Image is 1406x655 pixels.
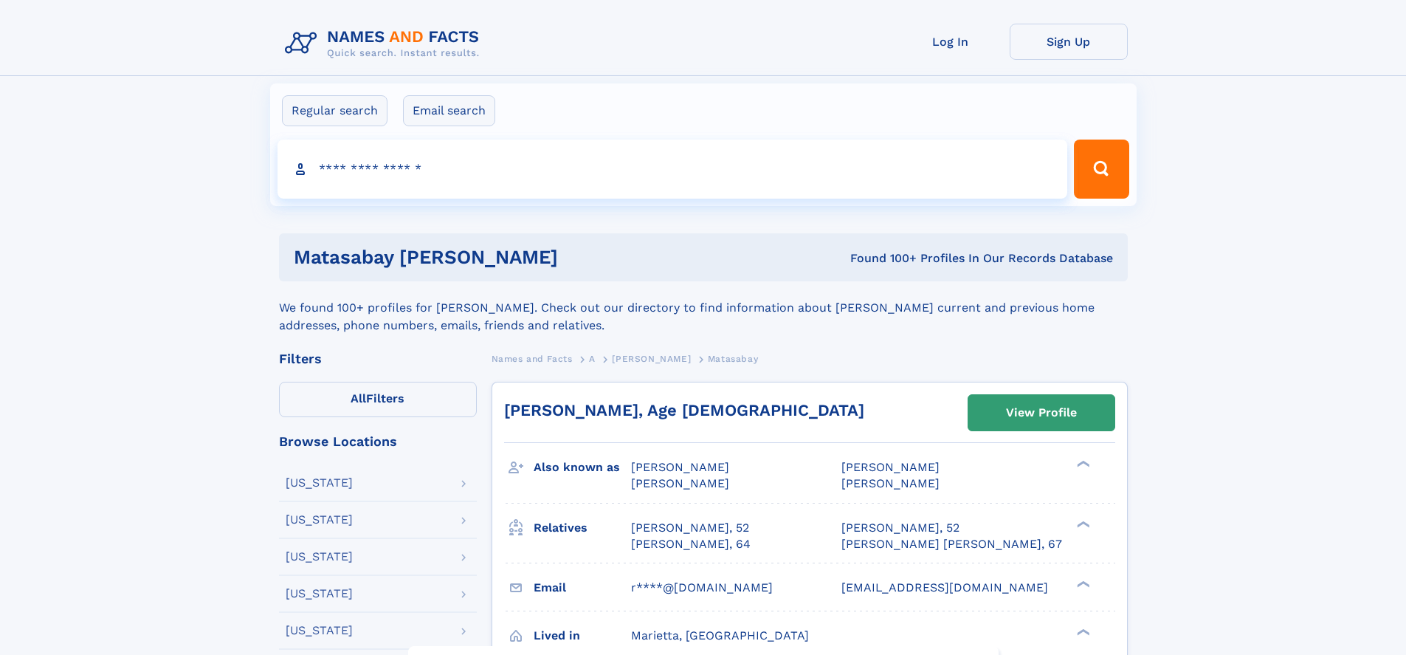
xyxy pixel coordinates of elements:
input: search input [278,140,1068,199]
div: ❯ [1073,459,1091,469]
span: [EMAIL_ADDRESS][DOMAIN_NAME] [841,580,1048,594]
div: Found 100+ Profiles In Our Records Database [704,250,1113,267]
span: Matasabay [708,354,758,364]
div: ❯ [1073,579,1091,589]
a: [PERSON_NAME], Age [DEMOGRAPHIC_DATA] [504,401,864,419]
a: [PERSON_NAME], 52 [631,520,749,536]
h3: Relatives [534,515,631,541]
a: View Profile [968,395,1114,431]
h1: matasabay [PERSON_NAME] [294,248,704,267]
span: [PERSON_NAME] [631,460,729,474]
span: [PERSON_NAME] [631,476,729,490]
button: Search Button [1074,140,1128,199]
span: All [351,391,366,405]
div: [US_STATE] [286,477,353,489]
div: [US_STATE] [286,551,353,563]
a: [PERSON_NAME], 52 [841,520,959,536]
a: Names and Facts [492,349,573,368]
img: Logo Names and Facts [279,24,492,64]
div: [US_STATE] [286,588,353,600]
a: [PERSON_NAME], 64 [631,536,751,552]
a: A [589,349,596,368]
span: [PERSON_NAME] [612,354,691,364]
div: View Profile [1006,396,1077,430]
span: [PERSON_NAME] [841,460,940,474]
a: [PERSON_NAME] [612,349,691,368]
div: ❯ [1073,627,1091,637]
div: [US_STATE] [286,514,353,526]
span: Marietta, [GEOGRAPHIC_DATA] [631,628,809,642]
h3: Lived in [534,623,631,648]
span: [PERSON_NAME] [841,476,940,490]
label: Regular search [282,95,387,126]
label: Filters [279,382,477,417]
h3: Also known as [534,455,631,480]
a: Log In [892,24,1010,60]
label: Email search [403,95,495,126]
a: Sign Up [1010,24,1128,60]
div: Browse Locations [279,435,477,448]
div: We found 100+ profiles for [PERSON_NAME]. Check out our directory to find information about [PERS... [279,281,1128,335]
span: A [589,354,596,364]
div: ❯ [1073,519,1091,529]
div: [US_STATE] [286,625,353,637]
a: [PERSON_NAME] [PERSON_NAME], 67 [841,536,1062,552]
h3: Email [534,575,631,600]
div: Filters [279,352,477,366]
